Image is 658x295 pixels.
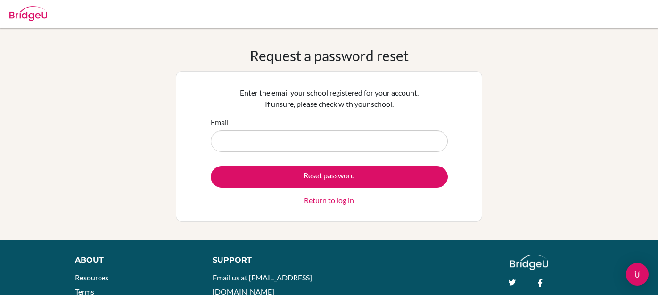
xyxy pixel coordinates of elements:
label: Email [211,117,229,128]
img: logo_white@2x-f4f0deed5e89b7ecb1c2cc34c3e3d731f90f0f143d5ea2071677605dd97b5244.png [510,255,548,270]
a: Return to log in [304,195,354,206]
a: Resources [75,273,108,282]
div: Open Intercom Messenger [626,263,649,286]
button: Reset password [211,166,448,188]
div: Support [213,255,320,266]
h1: Request a password reset [250,47,409,64]
img: Bridge-U [9,6,47,21]
p: Enter the email your school registered for your account. If unsure, please check with your school. [211,87,448,110]
div: About [75,255,191,266]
